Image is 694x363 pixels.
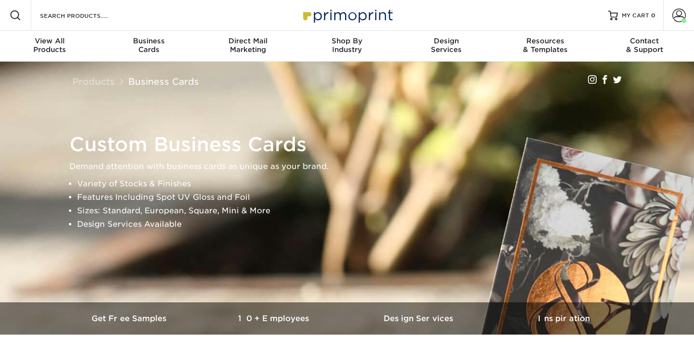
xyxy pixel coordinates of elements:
span: Direct Mail [198,37,297,45]
li: Design Services Available [77,218,633,231]
div: Cards [99,37,199,54]
h1: Custom Business Cards [69,133,633,156]
h3: 10+ Employees [202,314,347,323]
div: & Support [595,37,694,54]
span: Shop By [297,37,397,45]
h3: Get Free Samples [58,314,202,323]
span: Resources [496,37,595,45]
a: 10+ Employees [202,302,347,335]
a: Direct MailMarketing [198,31,297,62]
a: Get Free Samples [58,302,202,335]
div: & Templates [496,37,595,54]
p: Demand attention with business cards as unique as your brand. [69,160,633,173]
iframe: Intercom live chat [661,330,684,353]
span: 0 [651,12,655,19]
li: Variety of Stocks & Finishes [77,177,633,191]
a: DesignServices [397,31,496,62]
a: Design Services [347,302,492,335]
span: MY CART [622,12,649,20]
h3: Design Services [347,314,492,323]
div: Industry [297,37,397,54]
div: Services [397,37,496,54]
a: Business Cards [128,76,199,87]
span: Business [99,37,199,45]
span: Design [397,37,496,45]
a: Inspiration [492,302,636,335]
input: SEARCH PRODUCTS..... [39,10,133,21]
span: Contact [595,37,694,45]
a: Shop ByIndustry [297,31,397,62]
li: Features Including Spot UV Gloss and Foil [77,191,633,204]
h3: Inspiration [492,314,636,323]
img: Primoprint [299,5,395,26]
a: BusinessCards [99,31,199,62]
li: Sizes: Standard, European, Square, Mini & More [77,204,633,218]
a: Resources& Templates [496,31,595,62]
a: Contact& Support [595,31,694,62]
div: Marketing [198,37,297,54]
a: Products [72,76,115,87]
